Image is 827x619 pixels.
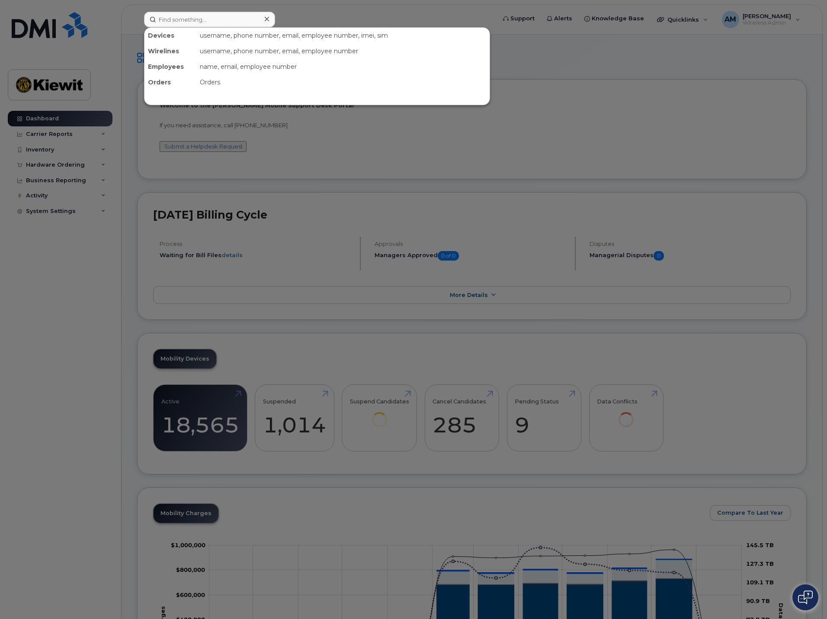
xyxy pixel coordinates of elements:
div: Wirelines [144,43,196,59]
div: username, phone number, email, employee number [196,43,490,59]
div: Employees [144,59,196,74]
div: Orders [196,74,490,90]
div: Orders [144,74,196,90]
img: Open chat [798,590,813,604]
div: name, email, employee number [196,59,490,74]
div: username, phone number, email, employee number, imei, sim [196,28,490,43]
div: Devices [144,28,196,43]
